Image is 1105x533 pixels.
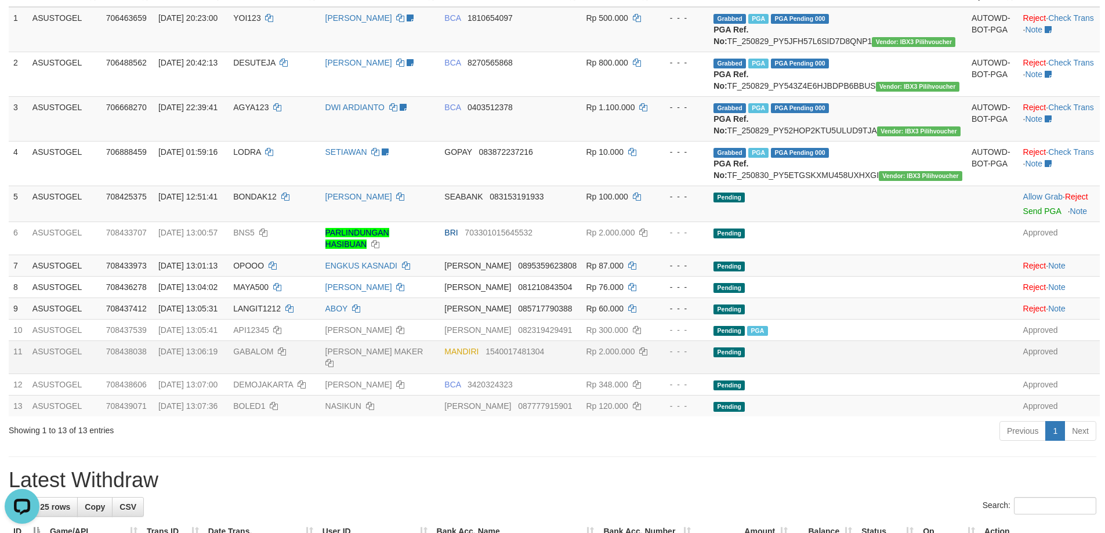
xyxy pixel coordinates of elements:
span: [DATE] 20:23:00 [158,13,218,23]
a: Note [1025,70,1042,79]
a: Reject [1023,103,1046,112]
span: BRI [444,228,458,237]
td: ASUSTOGEL [28,222,102,255]
span: [DATE] 13:06:19 [158,347,218,356]
div: Showing 1 to 13 of 13 entries [9,420,452,436]
span: BNS5 [233,228,255,237]
span: Rp 500.000 [586,13,628,23]
div: - - - [658,400,704,412]
span: [DATE] 13:05:31 [158,304,218,313]
span: Copy 0403512378 to clipboard [468,103,513,112]
span: 706488562 [106,58,147,67]
span: Rp 120.000 [586,401,628,411]
a: Note [1048,282,1066,292]
td: Approved [1019,374,1100,395]
span: 706888459 [106,147,147,157]
span: DEMOJAKARTA [233,380,293,389]
span: Grabbed [713,148,746,158]
span: [DATE] 13:07:00 [158,380,218,389]
td: Approved [1019,319,1100,340]
td: ASUSTOGEL [28,52,102,96]
td: ASUSTOGEL [28,7,102,52]
div: - - - [658,324,704,336]
span: AGYA123 [233,103,269,112]
td: ASUSTOGEL [28,96,102,141]
span: Pending [713,229,745,238]
td: AUTOWD-BOT-PGA [967,7,1019,52]
span: Rp 10.000 [586,147,624,157]
td: · · [1019,7,1100,52]
div: - - - [658,379,704,390]
span: 708433973 [106,261,147,270]
a: DWI ARDIANTO [325,103,385,112]
label: Search: [983,497,1096,514]
td: AUTOWD-BOT-PGA [967,96,1019,141]
td: 2 [9,52,28,96]
td: · [1019,276,1100,298]
span: CSV [119,502,136,512]
span: Copy 1810654097 to clipboard [468,13,513,23]
span: Pending [713,326,745,336]
td: ASUSTOGEL [28,298,102,319]
a: Check Trans [1048,103,1094,112]
span: Vendor URL: https://payment5.1velocity.biz [879,171,962,181]
td: 3 [9,96,28,141]
button: Open LiveChat chat widget [5,5,39,39]
a: PARLINDUNGAN HASIBUAN [325,228,389,249]
span: Rp 87.000 [586,261,624,270]
a: ABOY [325,304,348,313]
span: [PERSON_NAME] [444,401,511,411]
span: [DATE] 22:39:41 [158,103,218,112]
span: GOPAY [444,147,472,157]
span: [PERSON_NAME] [444,261,511,270]
div: - - - [658,57,704,68]
span: Rp 100.000 [586,192,628,201]
span: · [1023,192,1065,201]
a: Previous [999,421,1046,441]
span: [DATE] 01:59:16 [158,147,218,157]
a: [PERSON_NAME] [325,380,392,389]
span: [DATE] 13:07:36 [158,401,218,411]
span: [DATE] 13:01:13 [158,261,218,270]
a: 1 [1045,421,1065,441]
span: Grabbed [713,59,746,68]
a: Reject [1023,282,1046,292]
td: · [1019,255,1100,276]
a: [PERSON_NAME] [325,282,392,292]
span: BONDAK12 [233,192,277,201]
span: PGA Pending [771,59,829,68]
a: Note [1048,304,1066,313]
h1: Latest Withdraw [9,469,1096,492]
td: TF_250829_PY52HOP2KTU5ULUD9TJA [709,96,967,141]
b: PGA Ref. No: [713,25,748,46]
a: Reject [1023,261,1046,270]
span: SEABANK [444,192,483,201]
span: PGA Pending [771,148,829,158]
div: - - - [658,227,704,238]
a: [PERSON_NAME] MAKER [325,347,423,356]
td: 1 [9,7,28,52]
span: Pending [713,262,745,271]
a: Note [1025,114,1042,124]
td: ASUSTOGEL [28,186,102,222]
span: Marked by aeoros [748,148,769,158]
span: Rp 348.000 [586,380,628,389]
span: [DATE] 13:00:57 [158,228,218,237]
span: Pending [713,402,745,412]
span: BOLED1 [233,401,265,411]
span: Vendor URL: https://payment5.1velocity.biz [876,82,959,92]
span: 706463659 [106,13,147,23]
td: ASUSTOGEL [28,395,102,416]
td: 11 [9,340,28,374]
td: 5 [9,186,28,222]
td: ASUSTOGEL [28,276,102,298]
span: GABALOM [233,347,273,356]
td: 7 [9,255,28,276]
td: AUTOWD-BOT-PGA [967,52,1019,96]
input: Search: [1014,497,1096,514]
span: Copy 3420324323 to clipboard [468,380,513,389]
span: Grabbed [713,14,746,24]
td: 9 [9,298,28,319]
span: Rp 800.000 [586,58,628,67]
td: 8 [9,276,28,298]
